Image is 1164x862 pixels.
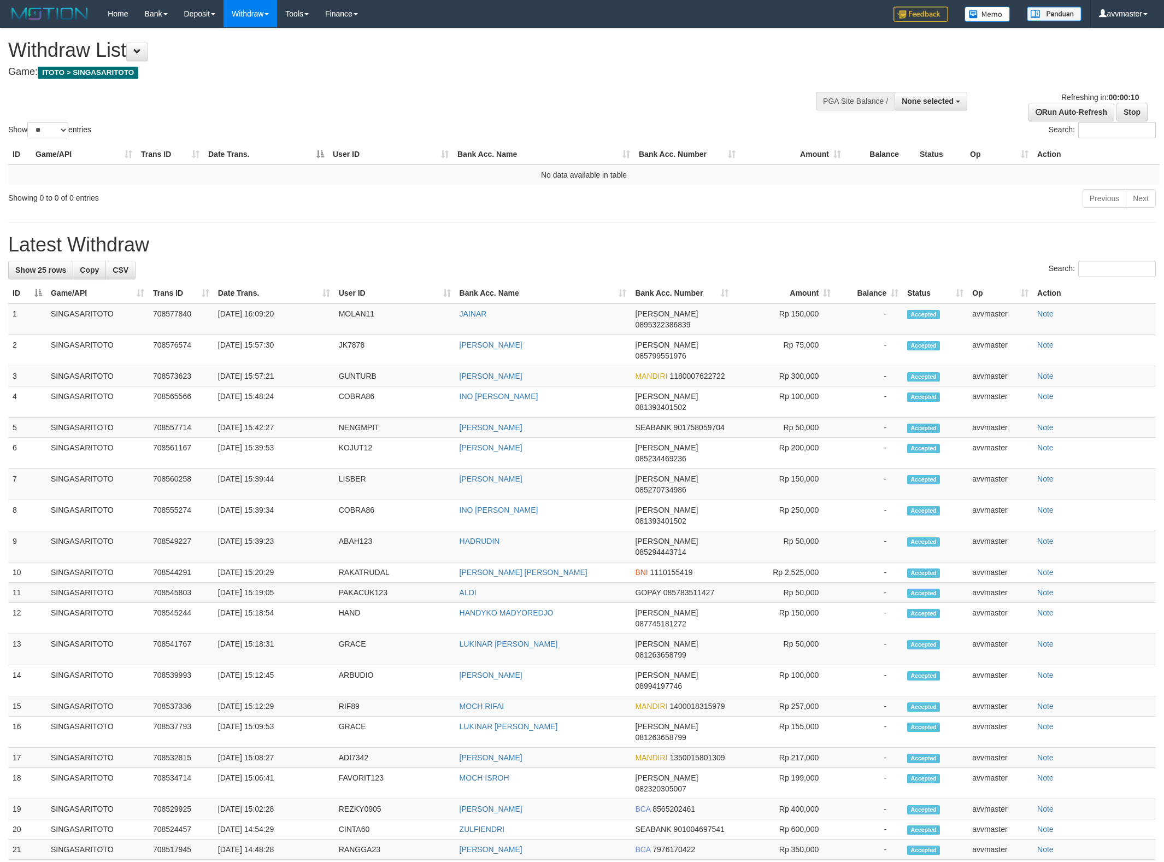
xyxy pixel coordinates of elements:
span: Accepted [907,609,940,618]
td: [DATE] 16:09:20 [214,303,334,335]
td: Rp 200,000 [733,438,835,469]
td: Rp 100,000 [733,665,835,696]
span: ITOTO > SINGASARITOTO [38,67,138,79]
td: NENGMPIT [334,418,455,438]
a: Note [1037,640,1054,648]
a: MOCH RIFAI [460,702,504,711]
td: 708576574 [149,335,214,366]
a: Note [1037,671,1054,679]
td: 3 [8,366,46,386]
th: ID: activate to sort column descending [8,283,46,303]
td: [DATE] 15:19:05 [214,583,334,603]
td: 708541767 [149,634,214,665]
td: [DATE] 15:57:30 [214,335,334,366]
h1: Withdraw List [8,39,765,61]
span: Accepted [907,723,940,732]
td: - [835,696,903,717]
a: Note [1037,568,1054,577]
span: Accepted [907,754,940,763]
span: Copy 1400018315979 to clipboard [669,702,725,711]
td: avvmaster [968,665,1033,696]
td: FAVORIT123 [334,768,455,799]
a: Note [1037,372,1054,380]
td: GRACE [334,717,455,748]
a: [PERSON_NAME] [460,341,522,349]
td: - [835,717,903,748]
td: ARBUDIO [334,665,455,696]
td: Rp 300,000 [733,366,835,386]
td: avvmaster [968,469,1033,500]
td: 708561167 [149,438,214,469]
td: REZKY0905 [334,799,455,819]
td: [DATE] 15:39:23 [214,531,334,562]
span: Copy 085270734986 to clipboard [635,485,686,494]
span: Copy 085234469236 to clipboard [635,454,686,463]
th: User ID: activate to sort column ascending [328,144,453,165]
th: Date Trans.: activate to sort column descending [204,144,328,165]
td: SINGASARITOTO [46,717,149,748]
td: avvmaster [968,768,1033,799]
td: 15 [8,696,46,717]
span: Accepted [907,341,940,350]
a: [PERSON_NAME] [460,423,522,432]
td: 9 [8,531,46,562]
td: [DATE] 15:39:44 [214,469,334,500]
span: Copy 081393401502 to clipboard [635,517,686,525]
td: 708573623 [149,366,214,386]
a: Note [1037,474,1054,483]
a: JAINAR [460,309,487,318]
td: Rp 75,000 [733,335,835,366]
th: Status: activate to sort column ascending [903,283,968,303]
a: Note [1037,753,1054,762]
td: HAND [334,603,455,634]
a: Next [1126,189,1156,208]
td: Rp 257,000 [733,696,835,717]
label: Search: [1049,122,1156,138]
td: [DATE] 15:12:45 [214,665,334,696]
td: Rp 199,000 [733,768,835,799]
a: Note [1037,825,1054,834]
td: SINGASARITOTO [46,335,149,366]
td: - [835,500,903,531]
td: SINGASARITOTO [46,418,149,438]
a: Note [1037,423,1054,432]
span: Copy 081393401502 to clipboard [635,403,686,412]
th: Amount: activate to sort column ascending [733,283,835,303]
span: Show 25 rows [15,266,66,274]
span: Accepted [907,568,940,578]
td: SINGASARITOTO [46,603,149,634]
td: 708555274 [149,500,214,531]
a: HADRUDIN [460,537,500,546]
h1: Latest Withdraw [8,234,1156,256]
td: - [835,386,903,418]
span: None selected [902,97,954,105]
a: Note [1037,608,1054,617]
label: Search: [1049,261,1156,277]
a: Note [1037,805,1054,813]
a: LUKINAR [PERSON_NAME] [460,640,558,648]
a: Note [1037,506,1054,514]
td: - [835,634,903,665]
td: - [835,366,903,386]
td: MOLAN11 [334,303,455,335]
span: Copy 085783511427 to clipboard [663,588,714,597]
span: Accepted [907,671,940,681]
th: Game/API: activate to sort column ascending [46,283,149,303]
td: avvmaster [968,303,1033,335]
td: - [835,603,903,634]
td: SINGASARITOTO [46,665,149,696]
td: Rp 50,000 [733,634,835,665]
td: avvmaster [968,717,1033,748]
td: No data available in table [8,165,1160,185]
a: [PERSON_NAME] [460,753,522,762]
td: ADI7342 [334,748,455,768]
span: [PERSON_NAME] [635,640,698,648]
td: 708529925 [149,799,214,819]
span: Copy 081263658799 to clipboard [635,650,686,659]
td: 18 [8,768,46,799]
span: BNI [635,568,648,577]
span: MANDIRI [635,753,667,762]
th: Game/API: activate to sort column ascending [31,144,137,165]
a: INO [PERSON_NAME] [460,392,538,401]
td: [DATE] 15:06:41 [214,768,334,799]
